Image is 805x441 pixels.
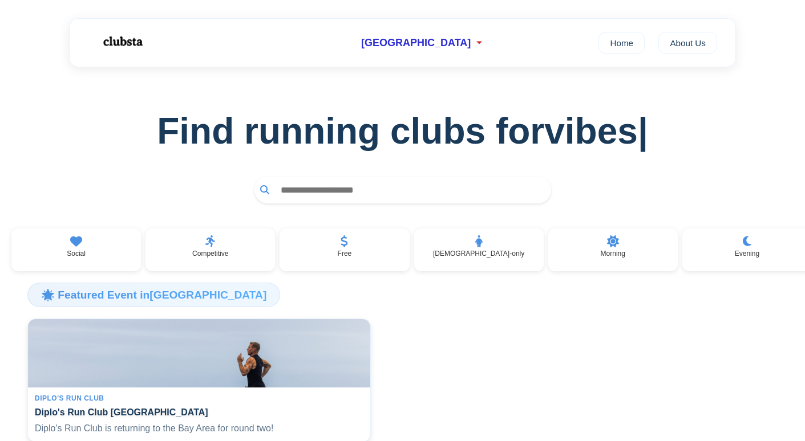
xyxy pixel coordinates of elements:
p: Competitive [192,250,228,258]
span: | [638,111,648,152]
h4: Diplo's Run Club [GEOGRAPHIC_DATA] [35,407,363,418]
span: vibes [544,110,648,152]
span: [GEOGRAPHIC_DATA] [361,37,471,49]
h3: 🌟 Featured Event in [GEOGRAPHIC_DATA] [27,283,280,307]
p: Free [338,250,352,258]
div: Diplo's Run Club [35,394,363,402]
a: About Us [658,32,717,54]
p: Morning [601,250,625,258]
p: [DEMOGRAPHIC_DATA]-only [433,250,524,258]
p: Diplo's Run Club is returning to the Bay Area for round two! [35,422,363,435]
p: Social [67,250,86,258]
p: Evening [735,250,759,258]
img: Diplo's Run Club San Francisco [28,319,370,387]
a: Home [598,32,645,54]
img: Logo [88,27,156,56]
h1: Find running clubs for [18,110,787,152]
